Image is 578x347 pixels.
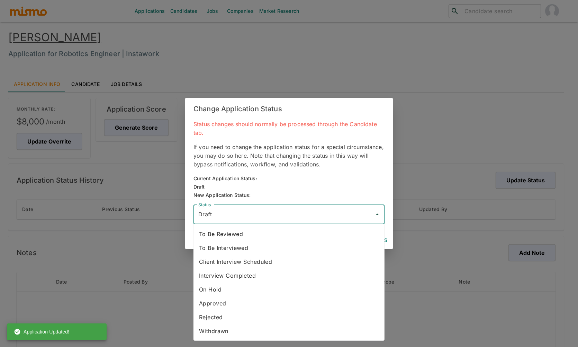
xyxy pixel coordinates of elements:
[193,174,257,183] div: Current Application Status:
[372,210,382,219] button: Close
[193,310,385,324] li: Rejected
[185,98,393,120] h2: Change Application Status
[193,241,385,255] li: To Be Interviewed
[193,121,377,136] span: Status changes should normally be processed through the Candidate tab.
[193,183,257,191] div: Draft
[193,283,385,296] li: On Hold
[193,324,385,338] li: Withdrawn
[198,202,211,208] label: Status
[14,326,69,338] div: Application Updated!
[193,191,385,199] div: New Application Status:
[193,227,385,241] li: To Be Reviewed
[193,255,385,269] li: Client Interview Scheduled
[193,269,385,283] li: Interview Completed
[193,144,384,168] span: If you need to change the application status for a special circumstance, you may do so here. Note...
[193,296,385,310] li: Approved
